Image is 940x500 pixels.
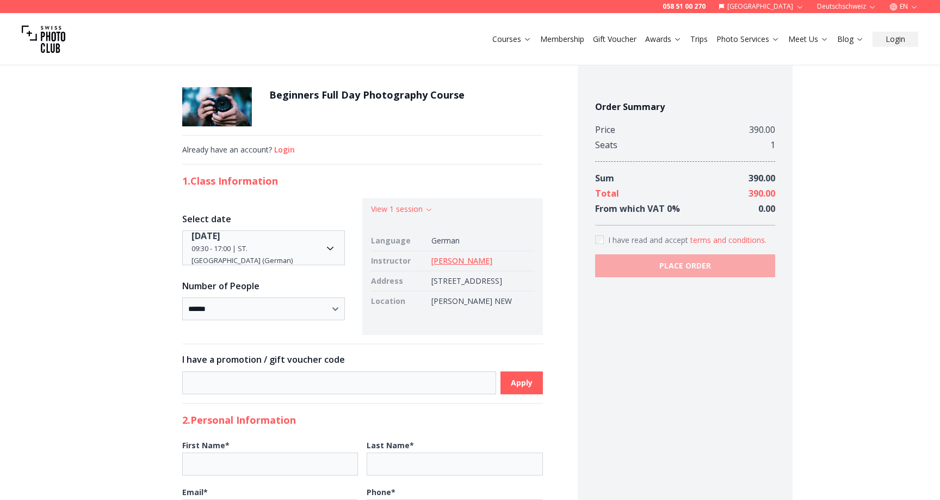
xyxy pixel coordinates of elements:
[274,144,295,155] button: Login
[784,32,833,47] button: Meet Us
[427,271,534,291] td: [STREET_ADDRESS]
[595,137,617,153] div: Seats
[595,235,604,244] input: Accept terms
[182,440,230,450] b: First Name *
[540,34,584,45] a: Membership
[269,87,465,102] h1: Beginners Full Day Photography Course
[749,187,775,199] span: 390.00
[589,32,641,47] button: Gift Voucher
[595,254,776,277] button: PLACE ORDER
[371,271,426,291] td: Address
[427,291,534,312] td: [PERSON_NAME] NEW
[182,353,543,366] h3: I have a promotion / gift voucher code
[427,231,534,251] td: German
[595,100,776,113] h4: Order Summary
[182,144,543,155] div: Already have an account?
[641,32,686,47] button: Awards
[367,453,543,475] input: Last Name*
[716,34,780,45] a: Photo Services
[690,235,766,246] button: Accept termsI have read and accept
[182,230,345,265] button: Date
[371,291,426,312] td: Location
[371,251,426,271] td: Instructor
[837,34,864,45] a: Blog
[595,122,615,137] div: Price
[182,212,345,225] h3: Select date
[367,487,395,497] b: Phone *
[595,186,619,201] div: Total
[371,204,433,215] button: View 1 session
[182,279,345,292] h3: Number of People
[182,87,252,126] img: Beginners Full Day Photography Course
[367,440,414,450] b: Last Name *
[182,412,543,428] h2: 2. Personal Information
[749,122,775,137] div: 390.00
[686,32,712,47] button: Trips
[833,32,868,47] button: Blog
[690,34,708,45] a: Trips
[511,377,533,388] b: Apply
[608,235,690,245] span: I have read and accept
[595,170,614,186] div: Sum
[182,173,543,188] h2: 1. Class Information
[663,2,706,11] a: 058 51 00 270
[182,487,208,497] b: Email *
[488,32,536,47] button: Courses
[749,172,775,184] span: 390.00
[371,231,426,251] td: Language
[500,371,543,394] button: Apply
[595,201,680,216] div: From which VAT 0 %
[431,255,492,266] a: [PERSON_NAME]
[712,32,784,47] button: Photo Services
[22,17,65,61] img: Swiss photo club
[758,203,775,215] span: 0.00
[770,137,775,153] div: 1
[536,32,589,47] button: Membership
[182,453,358,475] input: First Name*
[645,34,682,45] a: Awards
[788,34,828,45] a: Meet Us
[873,32,918,47] button: Login
[593,34,636,45] a: Gift Voucher
[492,34,531,45] a: Courses
[659,260,711,271] b: PLACE ORDER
